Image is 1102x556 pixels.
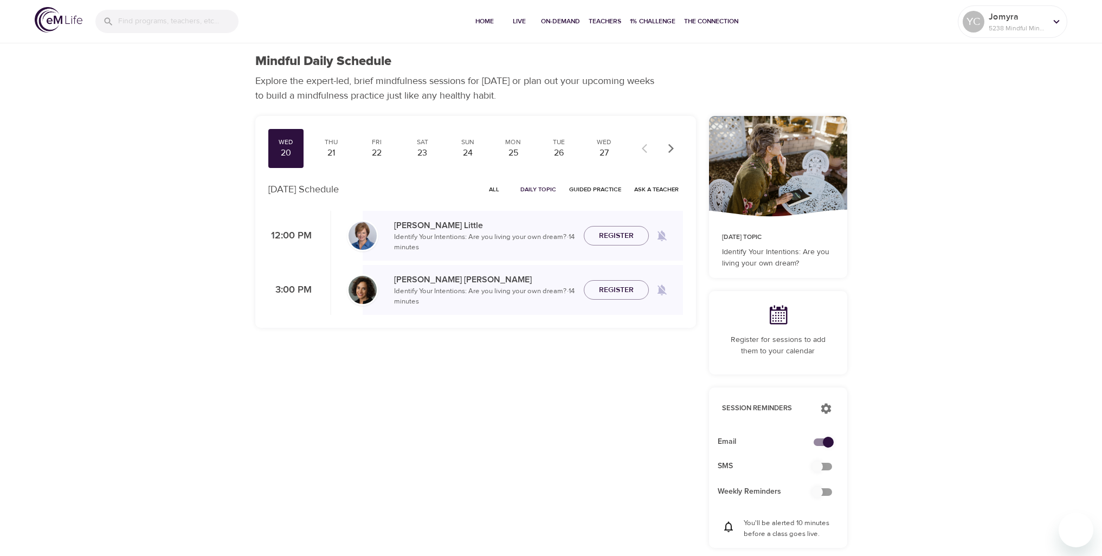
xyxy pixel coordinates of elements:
p: Explore the expert-led, brief mindfulness sessions for [DATE] or plan out your upcoming weeks to ... [255,74,662,103]
span: On-Demand [541,16,580,27]
p: [PERSON_NAME] Little [394,219,575,232]
button: Register [584,280,649,300]
p: Session Reminders [722,403,809,414]
div: Sun [454,138,481,147]
div: 22 [363,147,390,159]
img: logo [35,7,82,33]
span: Register [599,229,634,243]
span: Home [472,16,498,27]
span: Guided Practice [569,184,621,195]
button: Register [584,226,649,246]
div: Sat [409,138,436,147]
p: 12:00 PM [268,229,312,243]
p: Identify Your Intentions: Are you living your own dream? · 14 minutes [394,286,575,307]
span: Teachers [589,16,621,27]
div: 25 [500,147,527,159]
span: Ask a Teacher [634,184,679,195]
button: Daily Topic [516,181,560,198]
div: 23 [409,147,436,159]
div: 27 [591,147,618,159]
img: Ninette_Hupp-min.jpg [349,276,377,304]
div: Mon [500,138,527,147]
img: Kerry_Little_Headshot_min.jpg [349,222,377,250]
span: Daily Topic [520,184,556,195]
button: Ask a Teacher [630,181,683,198]
p: Register for sessions to add them to your calendar [722,334,834,357]
span: Register [599,283,634,297]
button: Guided Practice [565,181,626,198]
div: Wed [273,138,300,147]
div: Tue [545,138,572,147]
h1: Mindful Daily Schedule [255,54,391,69]
span: Email [718,436,821,448]
div: 26 [545,147,572,159]
div: Fri [363,138,390,147]
span: 1% Challenge [630,16,675,27]
span: Weekly Reminders [718,486,821,497]
div: 20 [273,147,300,159]
p: Jomyra [989,10,1046,23]
p: [PERSON_NAME] [PERSON_NAME] [394,273,575,286]
span: The Connection [684,16,738,27]
span: Remind me when a class goes live every Wednesday at 3:00 PM [649,277,675,303]
button: All [477,181,512,198]
div: 24 [454,147,481,159]
div: Thu [318,138,345,147]
p: 3:00 PM [268,283,312,298]
div: YC [963,11,984,33]
div: 21 [318,147,345,159]
span: All [481,184,507,195]
iframe: Button to launch messaging window [1059,513,1093,547]
span: Live [506,16,532,27]
p: 5238 Mindful Minutes [989,23,1046,33]
span: SMS [718,461,821,472]
span: Remind me when a class goes live every Wednesday at 12:00 PM [649,223,675,249]
input: Find programs, teachers, etc... [118,10,239,33]
p: You'll be alerted 10 minutes before a class goes live. [744,518,834,539]
p: [DATE] Schedule [268,182,339,197]
p: Identify Your Intentions: Are you living your own dream? [722,247,834,269]
p: Identify Your Intentions: Are you living your own dream? · 14 minutes [394,232,575,253]
div: Wed [591,138,618,147]
p: [DATE] Topic [722,232,834,242]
